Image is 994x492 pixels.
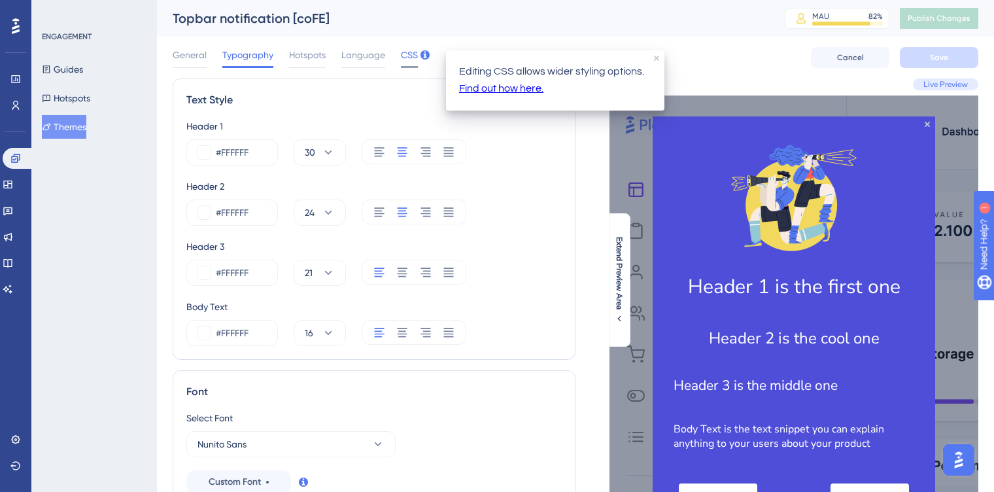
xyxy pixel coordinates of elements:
[294,260,346,286] button: 21
[609,236,630,323] button: Extend Preview Area
[674,376,914,395] h3: Header 3 is the middle one
[654,56,659,61] div: close tooltip
[837,52,864,63] span: Cancel
[31,3,82,19] span: Need Help?
[459,63,651,97] p: Editing CSS allows wider styling options.
[900,8,978,29] button: Publish Changes
[186,239,562,255] div: Header 3
[674,328,914,349] h2: Header 2 is the cool one
[812,11,829,22] div: MAU
[811,47,889,68] button: Cancel
[930,52,948,63] span: Save
[908,13,970,24] span: Publish Changes
[305,265,313,281] span: 21
[900,47,978,68] button: Save
[614,236,625,309] span: Extend Preview Area
[173,9,752,27] div: Topbar notification [coFE]
[305,205,315,220] span: 24
[341,47,385,63] span: Language
[186,384,562,400] div: Font
[42,86,90,110] button: Hotspots
[939,440,978,480] iframe: UserGuiding AI Assistant Launcher
[91,7,95,17] div: 1
[401,47,418,63] span: CSS
[305,325,313,341] span: 16
[186,299,562,315] div: Body Text
[294,320,346,346] button: 16
[42,115,86,139] button: Themes
[186,92,562,108] div: Text Style
[209,474,261,490] span: Custom Font
[294,200,346,226] button: 24
[42,31,92,42] div: ENGAGEMENT
[728,132,859,263] img: Modal Media
[197,436,247,452] span: Nunito Sans
[173,47,207,63] span: General
[925,122,930,127] div: Close Preview
[294,139,346,166] button: 30
[186,118,562,134] div: Header 1
[459,80,543,97] a: Find out how here.
[42,58,83,81] button: Guides
[186,431,396,457] button: Nunito Sans
[868,11,883,22] div: 82 %
[222,47,273,63] span: Typography
[305,145,315,160] span: 30
[674,422,914,451] p: Body Text is the text snippet you can explain anything to your users about your product
[186,179,562,194] div: Header 2
[923,79,968,90] span: Live Preview
[186,410,562,426] div: Select Font
[289,47,326,63] span: Hotspots
[674,273,914,300] h1: Header 1 is the first one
